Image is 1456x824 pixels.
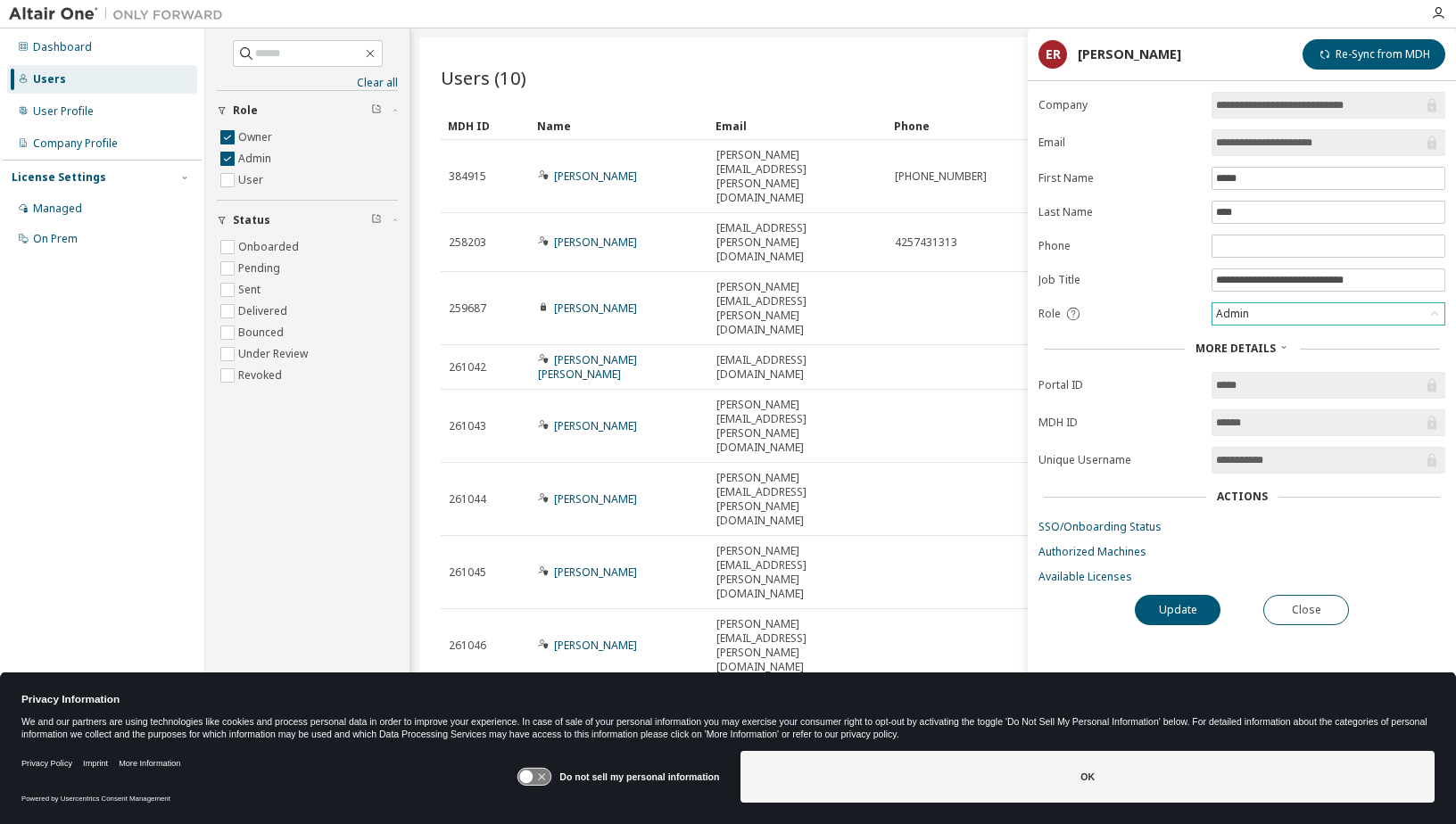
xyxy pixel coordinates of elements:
[238,343,311,365] label: Under Review
[1038,378,1201,392] label: Portal ID
[1217,490,1268,504] div: Actions
[716,398,879,455] span: [PERSON_NAME][EMAIL_ADDRESS][PERSON_NAME][DOMAIN_NAME]
[449,639,486,653] span: 261046
[238,127,276,148] label: Owner
[1038,171,1201,185] label: First Name
[1078,47,1181,62] div: [PERSON_NAME]
[895,235,957,250] span: 4257431313
[716,221,879,264] span: [EMAIL_ADDRESS][PERSON_NAME][DOMAIN_NAME]
[1038,205,1201,219] label: Last Name
[1038,40,1067,69] div: ER
[449,492,486,507] span: 261044
[1263,595,1349,625] button: Close
[1038,273,1201,287] label: Job Title
[1038,98,1201,112] label: Company
[9,5,232,23] img: Altair One
[1038,416,1201,430] label: MDH ID
[449,419,486,433] span: 261043
[217,91,398,130] button: Role
[441,65,526,90] span: Users (10)
[1038,239,1201,253] label: Phone
[238,236,302,258] label: Onboarded
[1038,307,1061,321] span: Role
[449,301,486,316] span: 259687
[33,40,92,54] div: Dashboard
[716,471,879,528] span: [PERSON_NAME][EMAIL_ADDRESS][PERSON_NAME][DOMAIN_NAME]
[716,148,879,205] span: [PERSON_NAME][EMAIL_ADDRESS][PERSON_NAME][DOMAIN_NAME]
[238,169,267,191] label: User
[716,353,879,382] span: [EMAIL_ADDRESS][DOMAIN_NAME]
[716,280,879,337] span: [PERSON_NAME][EMAIL_ADDRESS][PERSON_NAME][DOMAIN_NAME]
[238,322,287,343] label: Bounced
[238,279,264,301] label: Sent
[716,111,880,140] div: Email
[233,213,270,227] span: Status
[1135,595,1220,625] button: Update
[716,617,879,674] span: [PERSON_NAME][EMAIL_ADDRESS][PERSON_NAME][DOMAIN_NAME]
[233,103,258,118] span: Role
[217,201,398,240] button: Status
[371,103,382,118] span: Clear filter
[238,258,284,279] label: Pending
[1195,341,1276,356] span: More Details
[1038,453,1201,467] label: Unique Username
[554,491,637,507] a: [PERSON_NAME]
[1038,136,1201,150] label: Email
[217,76,398,90] a: Clear all
[554,638,637,653] a: [PERSON_NAME]
[238,301,291,322] label: Delivered
[33,136,118,151] div: Company Profile
[554,169,637,184] a: [PERSON_NAME]
[538,352,637,382] a: [PERSON_NAME] [PERSON_NAME]
[449,565,486,580] span: 261045
[33,72,66,87] div: Users
[33,104,94,119] div: User Profile
[12,170,106,185] div: License Settings
[554,235,637,250] a: [PERSON_NAME]
[371,213,382,227] span: Clear filter
[537,111,701,140] div: Name
[1213,304,1252,324] div: Admin
[448,111,523,140] div: MDH ID
[1212,303,1444,325] div: Admin
[554,418,637,433] a: [PERSON_NAME]
[1038,545,1445,559] a: Authorized Machines
[449,360,486,375] span: 261042
[449,169,486,184] span: 384915
[894,111,1058,140] div: Phone
[33,232,78,246] div: On Prem
[554,564,637,580] a: [PERSON_NAME]
[895,169,987,184] span: [PHONE_NUMBER]
[1038,520,1445,534] a: SSO/Onboarding Status
[449,235,486,250] span: 258203
[1038,570,1445,584] a: Available Licenses
[716,544,879,601] span: [PERSON_NAME][EMAIL_ADDRESS][PERSON_NAME][DOMAIN_NAME]
[238,148,275,169] label: Admin
[554,301,637,316] a: [PERSON_NAME]
[238,365,285,386] label: Revoked
[33,202,82,216] div: Managed
[1303,39,1445,70] button: Re-Sync from MDH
